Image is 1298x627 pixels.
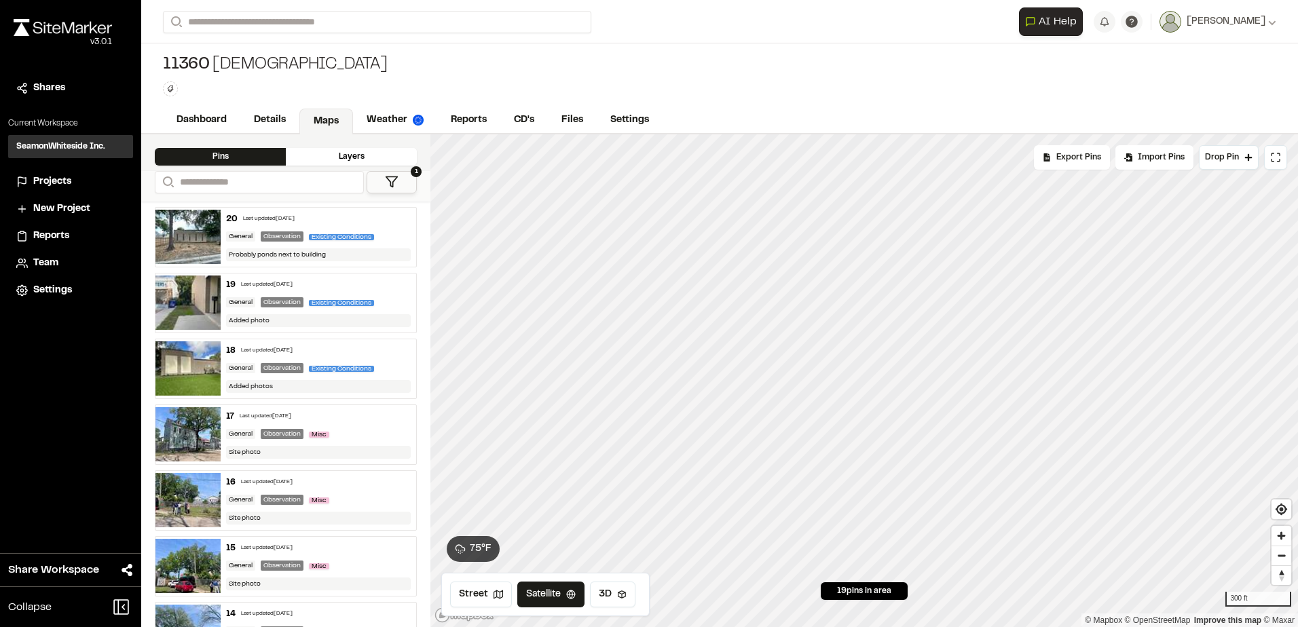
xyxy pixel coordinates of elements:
[470,541,492,556] span: 75 ° F
[33,81,65,96] span: Shares
[226,314,411,327] div: Added photo
[1019,7,1088,36] div: Open AI Assistant
[261,297,303,307] div: Observation
[163,54,388,76] div: [DEMOGRAPHIC_DATA]
[16,229,125,244] a: Reports
[226,608,236,620] div: 14
[33,283,72,298] span: Settings
[590,582,635,607] button: 3D
[16,140,105,153] h3: SeamonWhiteside Inc.
[353,107,437,133] a: Weather
[226,429,255,439] div: General
[548,107,597,133] a: Files
[1085,615,1122,625] a: Mapbox
[450,582,512,607] button: Street
[447,536,500,562] button: 75°F
[1263,615,1295,625] a: Maxar
[16,174,125,189] a: Projects
[226,248,411,261] div: Probably ponds next to building
[226,476,236,489] div: 16
[1056,151,1101,164] span: Export Pins
[1160,11,1276,33] button: [PERSON_NAME]
[309,432,329,438] span: Misc
[241,478,293,487] div: Last updated [DATE]
[1034,145,1110,170] div: No pins available to export
[226,512,411,525] div: Site photo
[367,171,417,193] button: 1
[226,345,236,357] div: 18
[240,107,299,133] a: Details
[226,213,238,225] div: 20
[241,610,293,618] div: Last updated [DATE]
[14,36,112,48] div: Oh geez...please don't...
[517,582,585,607] button: Satellite
[299,109,353,134] a: Maps
[434,607,494,623] a: Mapbox logo
[309,234,374,240] span: Existing Conditions
[413,115,424,126] img: precipai.png
[286,148,417,166] div: Layers
[309,300,374,306] span: Existing Conditions
[226,411,234,423] div: 17
[500,107,548,133] a: CD's
[155,407,221,461] img: file
[1125,615,1191,625] a: OpenStreetMap
[1199,145,1259,170] button: Drop Pin
[226,560,255,571] div: General
[243,215,295,223] div: Last updated [DATE]
[33,256,58,271] span: Team
[309,366,374,372] span: Existing Conditions
[837,585,891,597] span: 19 pins in area
[226,446,411,459] div: Site photo
[226,279,236,291] div: 19
[1194,615,1261,625] a: Map feedback
[226,542,236,554] div: 15
[16,283,125,298] a: Settings
[261,429,303,439] div: Observation
[163,11,187,33] button: Search
[155,210,221,264] img: file
[16,202,125,216] a: New Project
[411,166,422,177] span: 1
[1272,526,1291,546] button: Zoom in
[163,81,178,96] button: Edit Tags
[155,275,221,330] img: file
[33,229,69,244] span: Reports
[1272,499,1291,519] button: Find my location
[309,497,329,503] span: Misc
[261,495,303,505] div: Observation
[241,544,293,552] div: Last updated [DATE]
[14,19,112,36] img: rebrand.png
[1019,7,1083,36] button: Open AI Assistant
[1138,151,1185,164] span: Import Pins
[155,473,221,527] img: file
[33,174,71,189] span: Projects
[226,577,411,590] div: Site photo
[8,599,52,615] span: Collapse
[1272,546,1291,565] button: Zoom out
[240,413,291,421] div: Last updated [DATE]
[1205,151,1239,164] span: Drop Pin
[226,297,255,307] div: General
[430,134,1298,627] canvas: Map
[261,363,303,373] div: Observation
[1272,566,1291,585] span: Reset bearing to north
[33,202,90,216] span: New Project
[597,107,663,133] a: Settings
[226,231,255,242] div: General
[261,560,303,571] div: Observation
[1160,11,1181,33] img: User
[1187,14,1265,29] span: [PERSON_NAME]
[437,107,500,133] a: Reports
[16,256,125,271] a: Team
[155,539,221,593] img: file
[155,171,179,193] button: Search
[155,341,221,396] img: file
[155,148,286,166] div: Pins
[16,81,125,96] a: Shares
[163,107,240,133] a: Dashboard
[241,281,293,289] div: Last updated [DATE]
[261,231,303,242] div: Observation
